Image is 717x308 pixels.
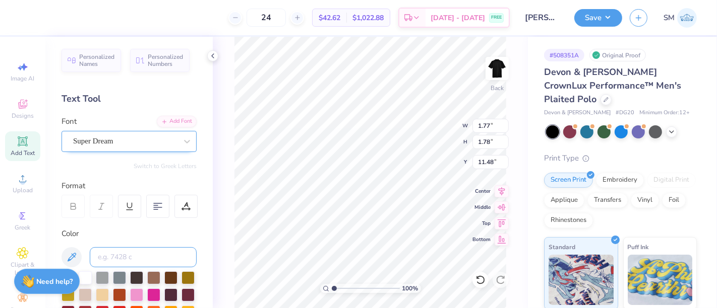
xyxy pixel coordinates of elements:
[631,193,659,208] div: Vinyl
[79,53,115,67] span: Personalized Names
[90,247,197,267] input: e.g. 7428 c
[664,12,675,24] span: SM
[352,13,384,23] span: $1,022.88
[647,173,696,188] div: Digital Print
[37,277,73,286] strong: Need help?
[589,49,646,61] div: Original Proof
[596,173,644,188] div: Embroidery
[544,213,593,228] div: Rhinestones
[544,109,611,117] span: Devon & [PERSON_NAME]
[62,180,198,192] div: Format
[587,193,628,208] div: Transfers
[517,8,567,28] input: Untitled Design
[574,9,622,27] button: Save
[628,242,649,252] span: Puff Ink
[11,74,35,83] span: Image AI
[544,49,584,61] div: # 508351A
[402,284,419,293] span: 100 %
[677,8,697,28] img: Shruthi Mohan
[628,255,693,305] img: Puff Ink
[62,228,197,240] div: Color
[544,173,593,188] div: Screen Print
[664,8,697,28] a: SM
[487,58,507,79] img: Back
[472,188,491,195] span: Center
[549,255,614,305] img: Standard
[134,162,197,170] button: Switch to Greek Letters
[11,149,35,157] span: Add Text
[431,13,485,23] span: [DATE] - [DATE]
[472,236,491,243] span: Bottom
[247,9,286,27] input: – –
[549,242,575,252] span: Standard
[472,204,491,211] span: Middle
[472,220,491,227] span: Top
[639,109,690,117] span: Minimum Order: 12 +
[544,152,697,164] div: Print Type
[157,116,197,127] div: Add Font
[491,84,504,93] div: Back
[544,66,681,105] span: Devon & [PERSON_NAME] CrownLux Performance™ Men's Plaited Polo
[13,186,33,194] span: Upload
[491,14,502,21] span: FREE
[15,223,31,232] span: Greek
[662,193,686,208] div: Foil
[319,13,340,23] span: $42.62
[148,53,184,67] span: Personalized Numbers
[12,112,34,120] span: Designs
[5,261,40,277] span: Clipart & logos
[62,116,77,127] label: Font
[616,109,634,117] span: # DG20
[62,92,197,106] div: Text Tool
[544,193,584,208] div: Applique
